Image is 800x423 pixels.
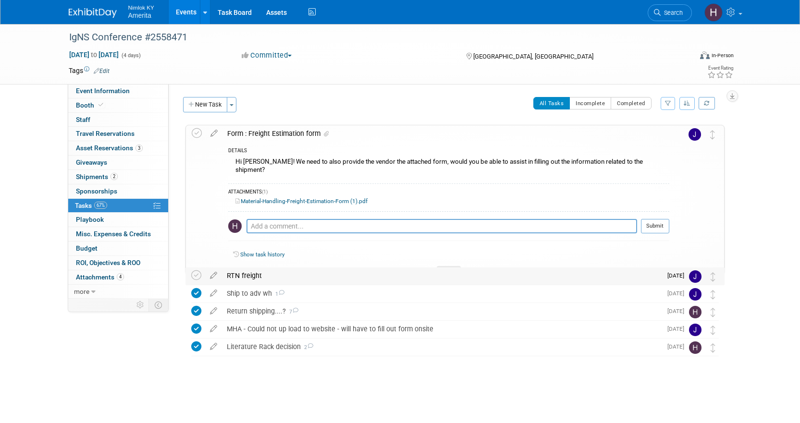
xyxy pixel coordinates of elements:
span: [DATE] [667,308,689,314]
a: Giveaways [68,156,168,169]
span: Shipments [76,173,118,181]
a: edit [205,289,222,298]
span: Staff [76,116,90,123]
span: Asset Reservations [76,144,143,152]
a: Travel Reservations [68,127,168,141]
a: Event Information [68,84,168,98]
span: Misc. Expenses & Credits [76,230,151,238]
span: Budget [76,244,98,252]
span: Sponsorships [76,187,117,195]
span: [DATE] [DATE] [69,50,119,59]
span: 67% [94,202,107,209]
i: Move task [711,272,715,281]
span: Playbook [76,216,104,223]
img: Jamie Dunn [689,324,702,336]
div: Hi [PERSON_NAME]! We need to also provide the vendor the attached form, would you be able to assi... [228,156,669,178]
a: Asset Reservations3 [68,141,168,155]
span: Amerita [128,12,151,19]
a: Staff [68,113,168,127]
a: Show task history [240,251,284,258]
span: Nimlok KY [128,2,154,12]
span: Search [661,9,683,16]
span: [DATE] [667,326,689,332]
a: edit [206,129,222,138]
span: 2 [301,344,313,350]
img: Hannah Durbin [704,3,723,22]
span: 7 [286,309,298,315]
a: Material-Handling-Freight-Estimation-Form (1).pdf [235,198,368,205]
a: Tasks67% [68,199,168,213]
td: Personalize Event Tab Strip [132,299,149,311]
i: Move task [710,130,715,139]
span: (4 days) [121,52,141,59]
span: [DATE] [667,272,689,279]
a: Edit [94,68,110,74]
span: Event Information [76,87,130,95]
span: 1 [272,291,284,297]
span: 2 [111,173,118,180]
td: Tags [69,66,110,75]
button: New Task [183,97,227,112]
button: Committed [238,50,295,60]
span: 4 [117,273,124,280]
span: Booth [76,101,105,109]
div: Event Format [635,50,734,64]
i: Booth reservation complete [98,102,103,108]
span: Giveaways [76,158,107,166]
a: Search [648,4,692,21]
div: ATTACHMENTS [228,189,669,197]
button: Incomplete [569,97,611,109]
img: Hannah Durbin [228,219,242,233]
img: Jamie Dunn [689,270,702,283]
span: [DATE] [667,343,689,350]
span: [DATE] [667,290,689,297]
td: Toggle Event Tabs [148,299,168,311]
img: Hannah Durbin [689,306,702,318]
a: edit [205,271,222,280]
i: Move task [711,308,715,317]
i: Move task [711,343,715,352]
i: Move task [711,326,715,335]
span: more [74,288,89,295]
a: more [68,285,168,299]
i: Move task [711,290,715,299]
div: IgNS Conference #2558471 [66,29,677,46]
a: edit [205,307,222,315]
button: All Tasks [533,97,570,109]
span: Travel Reservations [76,130,135,137]
span: 3 [135,145,143,152]
div: Return shipping....? [222,303,662,319]
span: ROI, Objectives & ROO [76,259,140,266]
div: Literature Rack decision [222,338,662,355]
a: Playbook [68,213,168,227]
a: edit [205,325,222,333]
a: Refresh [699,97,715,109]
span: (1) [262,189,268,194]
a: Booth [68,98,168,112]
a: Budget [68,242,168,255]
a: Sponsorships [68,184,168,198]
img: Jamie Dunn [689,128,701,141]
img: ExhibitDay [69,8,117,18]
div: Event Rating [707,66,733,71]
a: Misc. Expenses & Credits [68,227,168,241]
div: DETAILS [228,147,669,156]
a: edit [205,342,222,351]
img: Hannah Durbin [689,341,702,354]
span: to [89,51,98,59]
div: In-Person [711,52,734,59]
span: Attachments [76,273,124,281]
span: [GEOGRAPHIC_DATA], [GEOGRAPHIC_DATA] [473,53,593,60]
div: Ship to adv wh [222,285,662,302]
div: MHA - Could not up load to website - will have to fill out form onsite [222,321,662,337]
img: Format-Inperson.png [700,51,710,59]
div: Form : Freight Estimation form [222,125,669,142]
img: Jamie Dunn [689,288,702,301]
a: Shipments2 [68,170,168,184]
button: Completed [611,97,652,109]
a: Attachments4 [68,270,168,284]
span: Tasks [75,202,107,209]
button: Submit [641,219,669,233]
div: RTN freight [222,267,662,284]
a: ROI, Objectives & ROO [68,256,168,270]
